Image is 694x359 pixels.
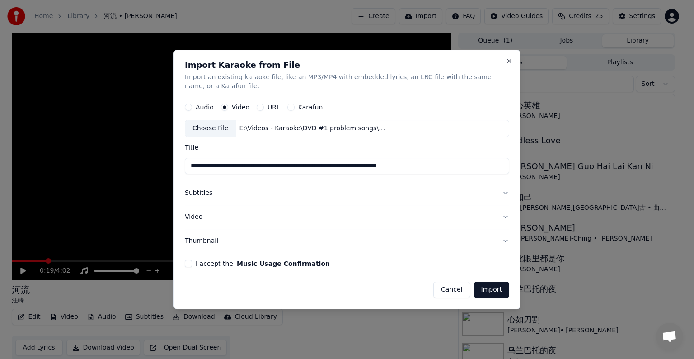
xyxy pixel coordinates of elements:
[474,282,509,298] button: Import
[298,104,323,110] label: Karafun
[185,181,509,205] button: Subtitles
[236,124,389,133] div: E:\Videos - Karaoke\DVD #1 problem songs\[PERSON_NAME] de ni 寻找远方的你 - da huan 大欢 - jjofficialsky ...
[185,144,509,151] label: Title
[196,104,214,110] label: Audio
[185,73,509,91] p: Import an existing karaoke file, like an MP3/MP4 with embedded lyrics, an LRC file with the same ...
[267,104,280,110] label: URL
[185,205,509,229] button: Video
[185,229,509,253] button: Thumbnail
[185,61,509,69] h2: Import Karaoke from File
[237,260,330,267] button: I accept the
[196,260,330,267] label: I accept the
[185,120,236,137] div: Choose File
[433,282,470,298] button: Cancel
[232,104,249,110] label: Video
